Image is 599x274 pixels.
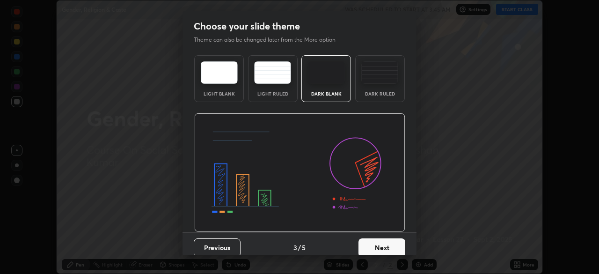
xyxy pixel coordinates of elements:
img: lightRuledTheme.5fabf969.svg [254,61,291,84]
button: Previous [194,238,241,257]
div: Dark Blank [307,91,345,96]
h4: 5 [302,243,306,252]
h4: 3 [293,243,297,252]
img: darkTheme.f0cc69e5.svg [308,61,345,84]
div: Light Ruled [254,91,292,96]
div: Dark Ruled [361,91,399,96]
button: Next [358,238,405,257]
img: darkThemeBanner.d06ce4a2.svg [194,113,405,232]
div: Light Blank [200,91,238,96]
p: Theme can also be changed later from the More option [194,36,345,44]
img: lightTheme.e5ed3b09.svg [201,61,238,84]
h2: Choose your slide theme [194,20,300,32]
h4: / [298,243,301,252]
img: darkRuledTheme.de295e13.svg [361,61,398,84]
